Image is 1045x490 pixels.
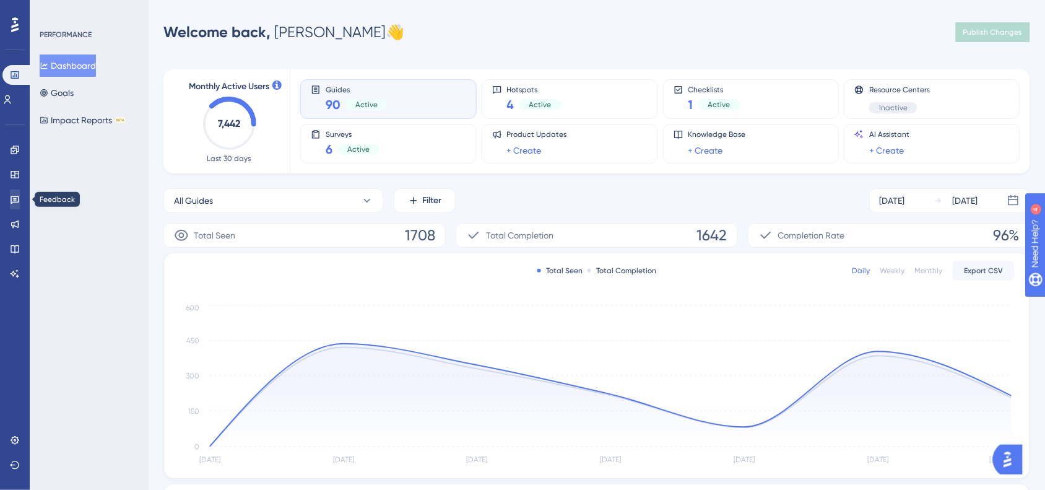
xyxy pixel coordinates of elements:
[994,225,1020,245] span: 96%
[869,129,909,139] span: AI Assistant
[40,82,74,104] button: Goals
[956,22,1030,42] button: Publish Changes
[588,266,656,276] div: Total Completion
[86,6,90,16] div: 4
[347,144,370,154] span: Active
[326,129,379,138] span: Surveys
[115,117,126,123] div: BETA
[326,141,332,158] span: 6
[405,225,435,245] span: 1708
[29,3,77,18] span: Need Help?
[326,96,340,113] span: 90
[688,143,723,158] a: + Create
[537,266,583,276] div: Total Seen
[163,188,384,213] button: All Guides
[486,228,553,243] span: Total Completion
[186,304,199,313] tspan: 600
[189,79,269,94] span: Monthly Active Users
[394,188,456,213] button: Filter
[194,442,199,451] tspan: 0
[507,129,567,139] span: Product Updates
[529,100,552,110] span: Active
[199,456,220,465] tspan: [DATE]
[953,261,1015,281] button: Export CSV
[163,22,404,42] div: [PERSON_NAME] 👋
[879,103,908,113] span: Inactive
[333,456,354,465] tspan: [DATE]
[355,100,378,110] span: Active
[40,55,96,77] button: Dashboard
[697,225,727,245] span: 1642
[993,441,1030,478] iframe: UserGuiding AI Assistant Launcher
[852,266,870,276] div: Daily
[601,456,622,465] tspan: [DATE]
[688,85,740,94] span: Checklists
[326,85,388,94] span: Guides
[188,407,199,416] tspan: 150
[869,143,904,158] a: + Create
[734,456,755,465] tspan: [DATE]
[708,100,731,110] span: Active
[186,372,199,380] tspan: 300
[194,228,235,243] span: Total Seen
[869,85,930,95] span: Resource Centers
[880,266,905,276] div: Weekly
[467,456,488,465] tspan: [DATE]
[218,118,240,129] text: 7,442
[688,129,746,139] span: Knowledge Base
[40,30,92,40] div: PERFORMANCE
[507,96,514,113] span: 4
[688,96,693,113] span: 1
[423,193,442,208] span: Filter
[207,154,251,164] span: Last 30 days
[965,266,1004,276] span: Export CSV
[163,23,271,41] span: Welcome back,
[507,85,562,94] span: Hotspots
[174,193,213,208] span: All Guides
[186,336,199,345] tspan: 450
[880,193,905,208] div: [DATE]
[990,456,1011,465] tspan: [DATE]
[867,456,888,465] tspan: [DATE]
[915,266,943,276] div: Monthly
[507,143,542,158] a: + Create
[778,228,845,243] span: Completion Rate
[963,27,1023,37] span: Publish Changes
[40,109,126,131] button: Impact ReportsBETA
[953,193,978,208] div: [DATE]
